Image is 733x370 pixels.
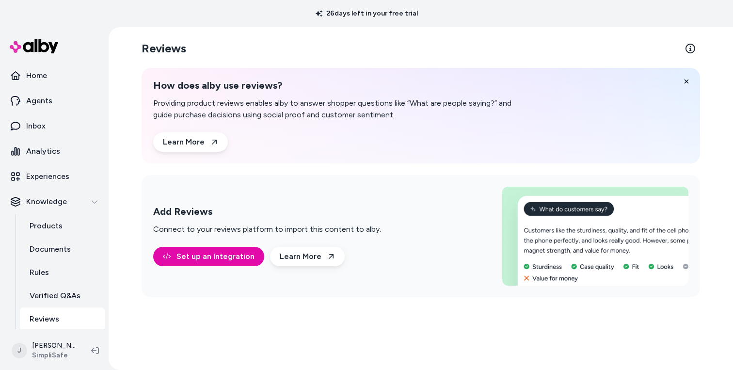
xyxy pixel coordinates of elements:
p: 26 days left in your free trial [310,9,424,18]
p: Experiences [26,171,69,182]
p: Home [26,70,47,81]
h2: How does alby use reviews? [153,80,526,92]
p: Analytics [26,145,60,157]
a: Set up an Integration [153,247,264,266]
img: Add Reviews [502,187,688,286]
a: Rules [20,261,105,284]
a: Analytics [4,140,105,163]
a: Verified Q&As [20,284,105,307]
a: Products [20,214,105,238]
a: Home [4,64,105,87]
span: SimpliSafe [32,351,76,360]
p: Connect to your reviews platform to import this content to alby. [153,224,381,235]
h2: Reviews [142,41,186,56]
h2: Add Reviews [153,206,381,218]
p: Inbox [26,120,46,132]
p: Knowledge [26,196,67,208]
p: Documents [30,243,71,255]
a: Agents [4,89,105,113]
p: Products [30,220,63,232]
button: Knowledge [4,190,105,213]
a: Inbox [4,114,105,138]
p: Reviews [30,313,59,325]
p: Rules [30,267,49,278]
p: Agents [26,95,52,107]
span: J [12,343,27,358]
a: Experiences [4,165,105,188]
a: Learn More [270,247,345,266]
a: Reviews [20,307,105,331]
p: [PERSON_NAME] [32,341,76,351]
a: Learn More [153,132,228,152]
button: J[PERSON_NAME]SimpliSafe [6,335,83,366]
a: Documents [20,238,105,261]
p: Verified Q&As [30,290,80,302]
img: alby Logo [10,39,58,53]
p: Providing product reviews enables alby to answer shopper questions like “What are people saying?”... [153,97,526,121]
